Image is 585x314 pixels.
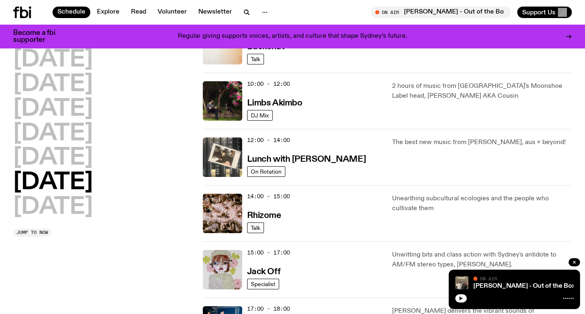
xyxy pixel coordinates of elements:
span: On Rotation [251,168,282,174]
a: Volunteer [153,7,192,18]
h3: Become a fbi supporter [13,30,66,44]
a: Read [126,7,151,18]
h3: Limbs Akimbo [247,99,303,108]
h3: Jack Off [247,268,280,276]
a: Talk [247,54,264,64]
button: [DATE] [13,98,93,121]
a: Explore [92,7,124,18]
span: On Air [480,276,497,281]
img: A polaroid of Ella Avni in the studio on top of the mixer which is also located in the studio. [203,138,242,177]
a: Rhizome [247,210,281,220]
img: a dotty lady cuddling her cat amongst flowers [203,250,242,289]
a: Newsletter [193,7,237,18]
span: Jump to now [16,230,48,235]
a: Talk [247,222,264,233]
a: Specialist [247,279,279,289]
span: 14:00 - 15:00 [247,193,290,200]
img: Jackson sits at an outdoor table, legs crossed and gazing at a black and brown dog also sitting a... [203,81,242,121]
button: [DATE] [13,196,93,219]
button: [DATE] [13,147,93,170]
button: Support Us [517,7,572,18]
a: On Rotation [247,166,285,177]
a: Lunch with [PERSON_NAME] [247,154,366,164]
span: DJ Mix [251,112,269,118]
span: Talk [251,56,260,62]
span: 15:00 - 17:00 [247,249,290,257]
button: [DATE] [13,171,93,194]
span: Support Us [522,9,555,16]
a: DJ Mix [247,110,273,121]
h3: Lunch with [PERSON_NAME] [247,155,366,164]
img: A close up picture of a bunch of ginger roots. Yellow squiggles with arrows, hearts and dots are ... [203,194,242,233]
button: Jump to now [13,229,51,237]
h3: Rhizome [247,211,281,220]
a: Limbs Akimbo [247,97,303,108]
span: 10:00 - 12:00 [247,80,290,88]
span: Specialist [251,281,275,287]
span: Talk [251,225,260,231]
a: Jack Off [247,266,280,276]
a: [PERSON_NAME] - Out of the Box [473,283,575,289]
button: [DATE] [13,73,93,96]
a: Schedule [53,7,90,18]
button: [DATE] [13,122,93,145]
p: 2 hours of music from [GEOGRAPHIC_DATA]'s Moonshoe Label head, [PERSON_NAME] AKA Cousin [392,81,572,101]
img: https://media.fbi.radio/images/IMG_7702.jpg [455,276,468,289]
p: The best new music from [PERSON_NAME], aus + beyond! [392,138,572,147]
button: [DATE] [13,48,93,71]
p: Unearthing subcultural ecologies and the people who cultivate them [392,194,572,213]
span: 17:00 - 18:00 [247,305,290,313]
p: Unwitting bits and class action with Sydney's antidote to AM/FM stereo types, [PERSON_NAME]. [392,250,572,270]
button: On Air[PERSON_NAME] - Out of the Box [371,7,511,18]
p: Regular giving supports voices, artists, and culture that shape Sydney’s future. [178,33,407,40]
span: 12:00 - 14:00 [247,136,290,144]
